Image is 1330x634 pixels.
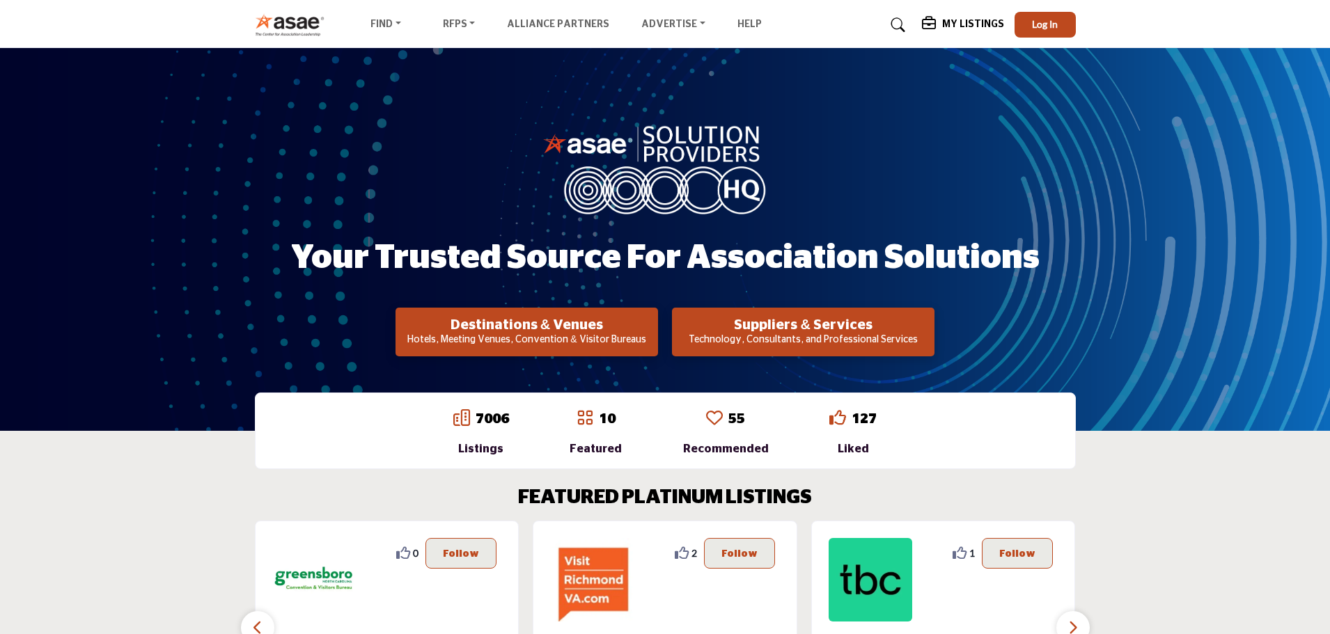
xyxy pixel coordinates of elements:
[543,122,787,214] img: image
[396,308,658,356] button: Destinations & Venues Hotels, Meeting Venues, Convention & Visitor Bureaus
[1015,12,1076,38] button: Log In
[550,538,634,621] img: Richmond Region Tourism
[676,333,930,347] p: Technology, Consultants, and Professional Services
[1032,18,1058,30] span: Log In
[255,13,332,36] img: Site Logo
[443,546,479,561] p: Follow
[570,441,622,457] div: Featured
[400,317,654,333] h2: Destinations & Venues
[999,546,1035,561] p: Follow
[632,15,715,35] a: Advertise
[969,546,975,560] span: 1
[829,409,846,426] i: Go to Liked
[599,412,616,426] a: 10
[676,317,930,333] h2: Suppliers & Services
[453,441,509,457] div: Listings
[982,538,1053,569] button: Follow
[737,19,762,29] a: Help
[691,546,697,560] span: 2
[728,412,745,426] a: 55
[476,412,509,426] a: 7006
[507,19,609,29] a: Alliance Partners
[721,546,758,561] p: Follow
[425,538,496,569] button: Follow
[400,333,654,347] p: Hotels, Meeting Venues, Convention & Visitor Bureaus
[413,546,418,560] span: 0
[272,538,356,621] img: Greensboro Area CVB
[829,538,912,621] img: The Brand Consultancy
[706,409,723,429] a: Go to Recommended
[518,486,812,510] h2: FEATURED PLATINUM LISTINGS
[922,17,1004,33] div: My Listings
[852,412,877,426] a: 127
[361,15,411,35] a: Find
[433,15,485,35] a: RFPs
[683,441,769,457] div: Recommended
[672,308,934,356] button: Suppliers & Services Technology, Consultants, and Professional Services
[291,237,1040,280] h1: Your Trusted Source for Association Solutions
[877,14,914,36] a: Search
[942,18,1004,31] h5: My Listings
[704,538,775,569] button: Follow
[577,409,593,429] a: Go to Featured
[829,441,877,457] div: Liked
